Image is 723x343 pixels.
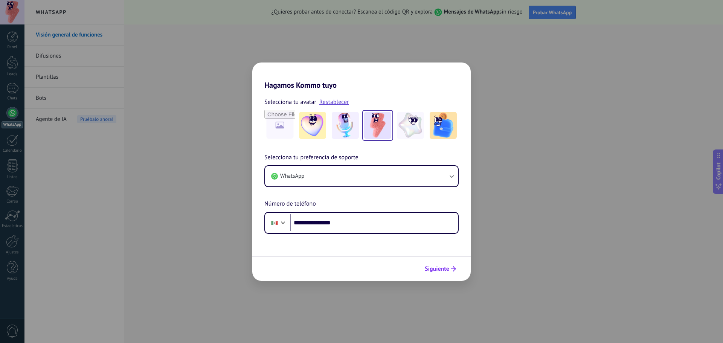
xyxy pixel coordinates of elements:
span: WhatsApp [280,172,304,180]
span: Número de teléfono [264,199,316,209]
a: Restablecer [319,98,349,106]
div: Mexico: + 52 [267,215,282,231]
span: Selecciona tu avatar [264,97,316,107]
img: -2.jpeg [332,112,359,139]
h2: Hagamos Kommo tuyo [252,63,471,90]
span: Siguiente [425,266,449,271]
img: -3.jpeg [364,112,391,139]
button: WhatsApp [265,166,458,186]
button: Siguiente [421,262,459,275]
span: Selecciona tu preferencia de soporte [264,153,358,163]
img: -5.jpeg [430,112,457,139]
img: -1.jpeg [299,112,326,139]
img: -4.jpeg [397,112,424,139]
